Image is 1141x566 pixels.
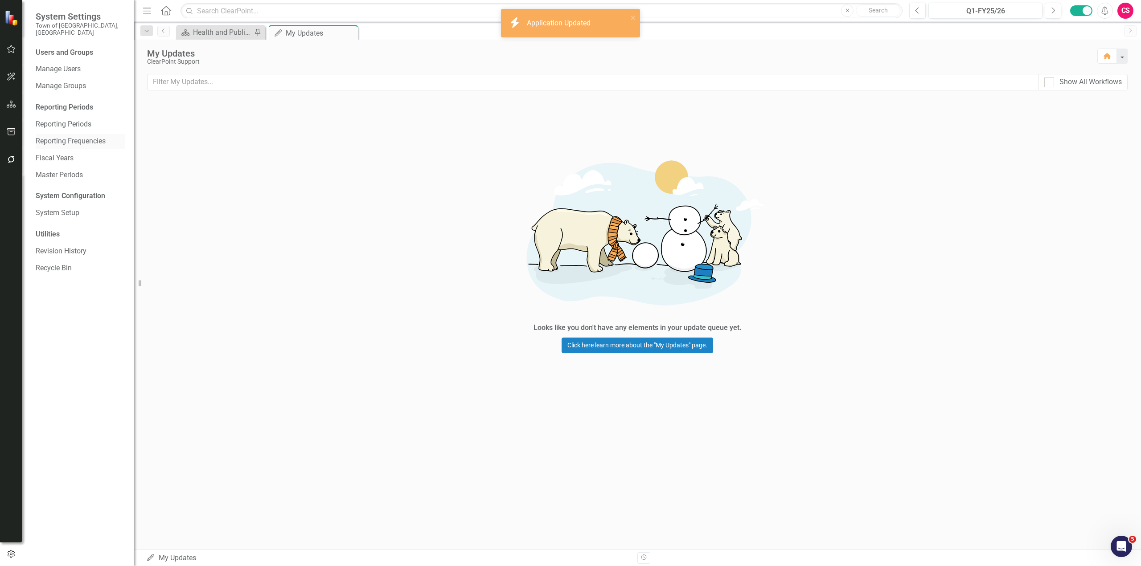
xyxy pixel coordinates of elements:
[178,27,252,38] a: Health and Public Safety
[36,102,125,113] div: Reporting Periods
[504,143,771,321] img: Getting started
[36,22,125,37] small: Town of [GEOGRAPHIC_DATA], [GEOGRAPHIC_DATA]
[856,4,900,17] button: Search
[1129,536,1136,543] span: 5
[36,153,125,163] a: Fiscal Years
[562,338,713,353] a: Click here learn more about the "My Updates" page.
[1111,536,1132,557] iframe: Intercom live chat
[4,10,20,26] img: ClearPoint Strategy
[36,246,125,257] a: Revision History
[534,323,742,333] div: Looks like you don't have any elements in your update queue yet.
[181,3,903,19] input: Search ClearPoint...
[36,191,125,201] div: System Configuration
[193,27,252,38] div: Health and Public Safety
[1117,3,1133,19] button: CS
[36,48,125,58] div: Users and Groups
[928,3,1042,19] button: Q1-FY25/26
[36,64,125,74] a: Manage Users
[869,7,888,14] span: Search
[36,81,125,91] a: Manage Groups
[36,136,125,147] a: Reporting Frequencies
[932,6,1039,16] div: Q1-FY25/26
[147,58,1088,65] div: ClearPoint Support
[1059,77,1122,87] div: Show All Workflows
[146,553,631,563] div: My Updates
[36,119,125,130] a: Reporting Periods
[36,11,125,22] span: System Settings
[36,208,125,218] a: System Setup
[630,12,636,23] button: close
[36,229,125,240] div: Utilities
[36,263,125,273] a: Recycle Bin
[36,170,125,180] a: Master Periods
[147,49,1088,58] div: My Updates
[286,28,356,39] div: My Updates
[147,74,1039,90] input: Filter My Updates...
[527,18,593,29] div: Application Updated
